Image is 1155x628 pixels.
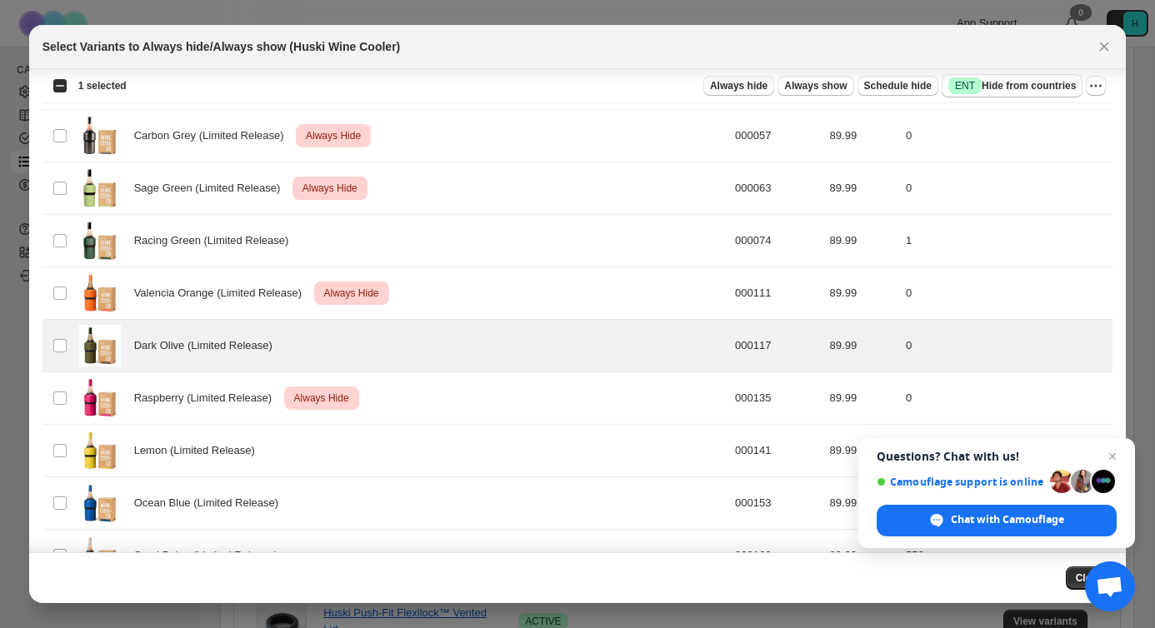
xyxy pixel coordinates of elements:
[79,272,121,314] img: Orange_WC.jpg
[299,178,361,198] span: Always Hide
[730,530,825,582] td: 000160
[134,442,264,459] span: Lemon (Limited Release)
[134,495,287,511] span: Ocean Blue (Limited Release)
[1085,561,1135,611] div: Open chat
[703,76,774,96] button: Always hide
[79,377,121,419] img: Wine_Cooler_-_Raspberry_1.jpg
[1102,446,1122,466] span: Close chat
[730,215,825,267] td: 000074
[784,79,847,92] span: Always show
[42,38,401,55] h2: Select Variants to Always hide/Always show (Huski Wine Cooler)
[901,110,1112,162] td: 0
[710,79,767,92] span: Always hide
[1066,566,1113,590] button: Close
[321,283,382,303] span: Always Hide
[877,450,1117,463] span: Questions? Chat with us!
[825,372,901,425] td: 89.99
[302,126,364,146] span: Always Hide
[79,325,121,366] img: WC.jpg
[79,482,121,524] img: Wine_Cooler_-_Ocean_Blue_2000x2000_72dpi.jpg
[825,110,901,162] td: 89.99
[825,425,901,477] td: 89.99
[901,267,1112,320] td: 0
[134,547,287,564] span: Sand Beige (Limited Release)
[901,162,1112,215] td: 0
[730,372,825,425] td: 000135
[901,320,1112,372] td: 0
[730,320,825,372] td: 000117
[877,476,1044,488] span: Camouflage support is online
[134,285,311,302] span: Valencia Orange (Limited Release)
[877,505,1117,536] div: Chat with Camouflage
[730,425,825,477] td: 000141
[777,76,853,96] button: Always show
[79,220,121,262] img: winecooler_RACING_GREEN.jpg
[901,372,1112,425] td: 0
[1092,35,1116,58] button: Close
[825,530,901,582] td: 89.99
[825,267,901,320] td: 89.99
[730,110,825,162] td: 000057
[955,79,975,92] span: ENT
[134,127,293,144] span: Carbon Grey (Limited Release)
[78,79,127,92] span: 1 selected
[134,180,289,197] span: Sage Green (Limited Release)
[825,162,901,215] td: 89.99
[951,512,1064,527] span: Chat with Camouflage
[825,320,901,372] td: 89.99
[901,215,1112,267] td: 1
[134,337,282,354] span: Dark Olive (Limited Release)
[901,425,1112,477] td: 88
[1076,571,1103,585] span: Close
[291,388,352,408] span: Always Hide
[825,215,901,267] td: 89.99
[79,167,121,209] img: winecooler1_SAGE_GREEN_14cfa63d-0ba7-44fd-a71c-29b9f85910a8.jpg
[134,390,281,406] span: Raspberry (Limited Release)
[864,79,932,92] span: Schedule hide
[948,77,1076,94] span: Hide from countries
[857,76,938,96] button: Schedule hide
[79,535,121,576] img: Wine_Cooler_-_Sand_Beige_2000x2000_72dpi.jpg
[730,477,825,530] td: 000153
[825,477,901,530] td: 89.99
[730,267,825,320] td: 000111
[79,115,121,157] img: Ion_Collection_Box_Clear_Cut_-_Wine_Cooler_-_Carbon_Grey_-_001.png
[1086,76,1106,96] button: More actions
[79,430,121,471] img: Wine_Cooler_-_Lemon_1.jpg
[134,232,298,249] span: Racing Green (Limited Release)
[942,74,1082,97] button: SuccessENTHide from countries
[730,162,825,215] td: 000063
